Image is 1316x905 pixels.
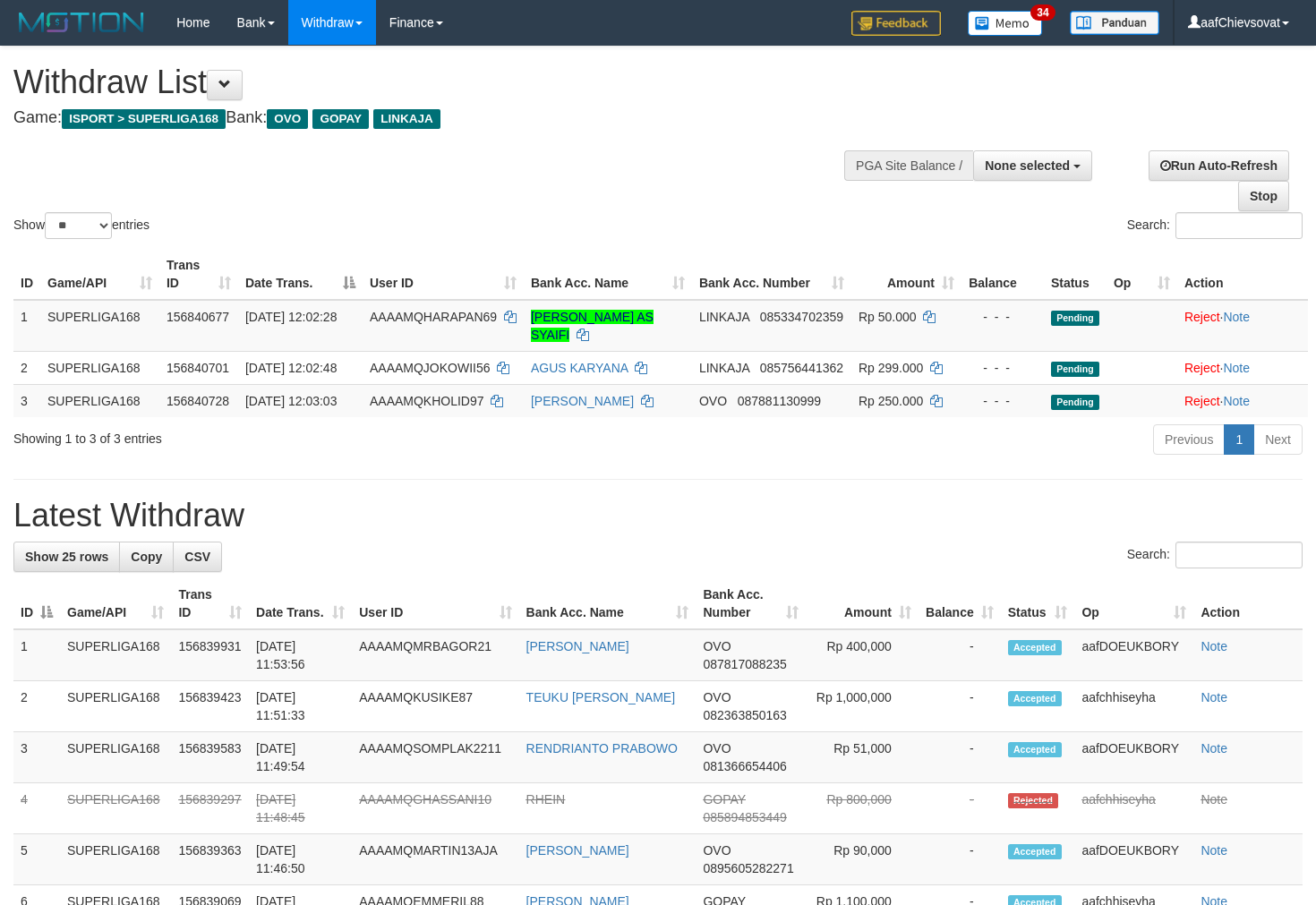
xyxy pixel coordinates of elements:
span: OVO [699,394,727,408]
a: Note [1201,639,1227,653]
span: Copy 081366654406 to clipboard [703,759,786,773]
td: SUPERLIGA168 [60,629,171,681]
img: Feedback.jpg [851,11,941,36]
td: [DATE] 11:49:54 [249,732,352,783]
a: Next [1253,424,1303,455]
input: Search: [1175,542,1303,568]
a: CSV [173,542,222,572]
td: 156839931 [171,629,249,681]
a: Reject [1184,310,1220,324]
span: Rp 299.000 [859,361,923,375]
th: Action [1177,249,1308,300]
td: SUPERLIGA168 [40,300,159,352]
th: Op: activate to sort column ascending [1107,249,1177,300]
td: Rp 51,000 [806,732,918,783]
td: SUPERLIGA168 [40,384,159,417]
td: aafchhiseyha [1074,681,1193,732]
span: [DATE] 12:03:03 [245,394,337,408]
td: 156839583 [171,732,249,783]
span: [DATE] 12:02:28 [245,310,337,324]
span: Rejected [1008,793,1058,808]
a: Stop [1238,181,1289,211]
td: - [919,732,1001,783]
td: 156839423 [171,681,249,732]
a: Previous [1153,424,1225,455]
span: Pending [1051,395,1099,410]
a: [PERSON_NAME] [531,394,634,408]
h1: Latest Withdraw [13,498,1303,534]
span: 156840701 [167,361,229,375]
span: Rp 50.000 [859,310,917,324]
th: User ID: activate to sort column ascending [352,578,518,629]
span: AAAAMQJOKOWII56 [370,361,491,375]
img: panduan.png [1070,11,1159,35]
span: Copy 085756441362 to clipboard [760,361,843,375]
a: RENDRIANTO PRABOWO [526,741,678,756]
td: [DATE] 11:46:50 [249,834,352,885]
span: OVO [703,639,731,653]
td: 3 [13,384,40,417]
span: Copy 085894853449 to clipboard [703,810,786,824]
a: [PERSON_NAME] AS SYAIFI [531,310,654,342]
span: GOPAY [703,792,745,807]
td: - [919,834,1001,885]
th: User ID: activate to sort column ascending [363,249,524,300]
th: Op: activate to sort column ascending [1074,578,1193,629]
span: Pending [1051,311,1099,326]
span: ISPORT > SUPERLIGA168 [62,109,226,129]
span: AAAAMQKHOLID97 [370,394,484,408]
th: Trans ID: activate to sort column ascending [159,249,238,300]
span: 34 [1030,4,1055,21]
td: - [919,629,1001,681]
td: AAAAMQKUSIKE87 [352,681,518,732]
td: Rp 1,000,000 [806,681,918,732]
span: OVO [703,690,731,704]
a: Copy [119,542,174,572]
th: Game/API: activate to sort column ascending [40,249,159,300]
th: Amount: activate to sort column ascending [806,578,918,629]
a: Reject [1184,361,1220,375]
td: 1 [13,300,40,352]
div: - - - [969,359,1037,377]
a: Note [1223,394,1250,408]
th: Date Trans.: activate to sort column ascending [249,578,352,629]
th: Game/API: activate to sort column ascending [60,578,171,629]
span: OVO [703,741,731,756]
label: Show entries [13,212,150,239]
th: ID: activate to sort column descending [13,578,60,629]
select: Showentries [45,212,112,239]
th: Balance [961,249,1044,300]
td: SUPERLIGA168 [60,834,171,885]
h4: Game: Bank: [13,109,859,127]
span: 156840728 [167,394,229,408]
span: Copy 085334702359 to clipboard [760,310,843,324]
span: Copy 0895605282271 to clipboard [703,861,793,875]
div: - - - [969,308,1037,326]
span: Accepted [1008,691,1062,706]
a: Run Auto-Refresh [1149,150,1289,181]
td: 4 [13,783,60,834]
th: Bank Acc. Number: activate to sort column ascending [696,578,806,629]
a: RHEIN [526,792,566,807]
td: SUPERLIGA168 [60,783,171,834]
span: OVO [267,109,308,129]
td: 3 [13,732,60,783]
td: [DATE] 11:51:33 [249,681,352,732]
td: · [1177,351,1308,384]
a: AGUS KARYANA [531,361,628,375]
td: AAAAMQMARTIN13AJA [352,834,518,885]
span: Accepted [1008,844,1062,859]
div: PGA Site Balance / [844,150,973,181]
span: [DATE] 12:02:48 [245,361,337,375]
span: GOPAY [312,109,369,129]
span: Accepted [1008,640,1062,655]
td: Rp 400,000 [806,629,918,681]
a: [PERSON_NAME] [526,639,629,653]
div: Showing 1 to 3 of 3 entries [13,423,535,448]
a: Note [1201,843,1227,858]
td: - [919,681,1001,732]
span: 156840677 [167,310,229,324]
td: [DATE] 11:48:45 [249,783,352,834]
td: aafchhiseyha [1074,783,1193,834]
a: Note [1201,792,1227,807]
